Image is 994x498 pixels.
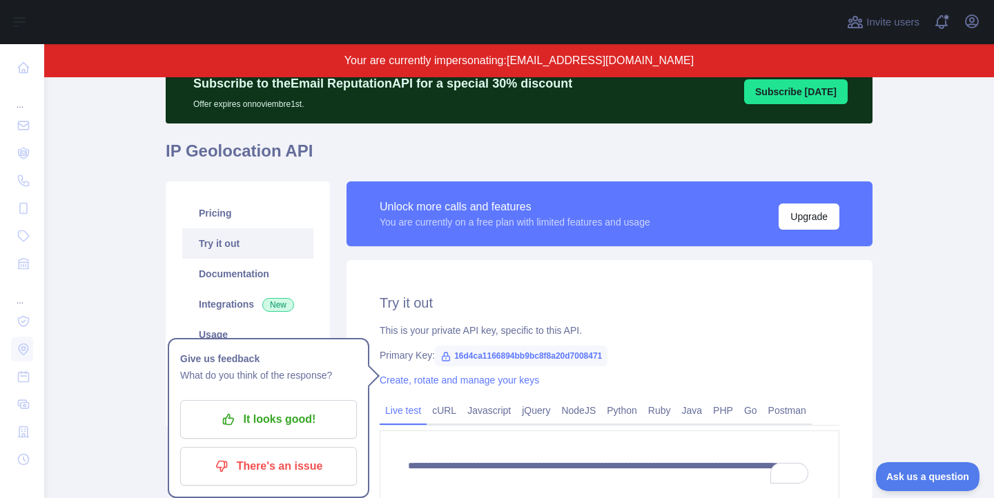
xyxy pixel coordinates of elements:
[844,11,922,33] button: Invite users
[516,399,556,421] a: jQuery
[866,14,919,30] span: Invite users
[380,323,839,337] div: This is your private API key, specific to this API.
[744,79,848,104] button: Subscribe [DATE]
[193,93,572,110] p: Offer expires on noviembre 1st.
[380,215,650,229] div: You are currently on a free plan with limited features and usage
[182,259,313,289] a: Documentation
[427,399,462,421] a: cURL
[11,279,33,306] div: ...
[180,367,357,384] p: What do you think of the response?
[643,399,676,421] a: Ruby
[763,399,812,421] a: Postman
[193,74,572,93] p: Subscribe to the Email Reputation API for a special 30 % discount
[166,140,873,173] h1: IP Geolocation API
[779,203,839,230] button: Upgrade
[556,399,601,421] a: NodeJS
[182,228,313,259] a: Try it out
[380,399,427,421] a: Live test
[507,54,694,66] span: [EMAIL_ADDRESS][DOMAIN_NAME]
[380,199,650,215] div: Unlock more calls and features
[876,462,980,491] iframe: Toggle Customer Support
[380,348,839,362] div: Primary Key:
[462,399,516,421] a: Javascript
[11,83,33,110] div: ...
[676,399,708,421] a: Java
[182,198,313,228] a: Pricing
[435,346,607,366] span: 16d4ca1166894bb9bc8f8a20d7008471
[182,289,313,319] a: Integrations New
[180,350,357,367] h1: Give us feedback
[344,54,507,66] span: Your are currently impersonating:
[380,293,839,312] h2: Try it out
[708,399,739,421] a: PHP
[262,298,294,312] span: New
[601,399,643,421] a: Python
[182,319,313,350] a: Usage
[739,399,763,421] a: Go
[380,375,539,386] a: Create, rotate and manage your keys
